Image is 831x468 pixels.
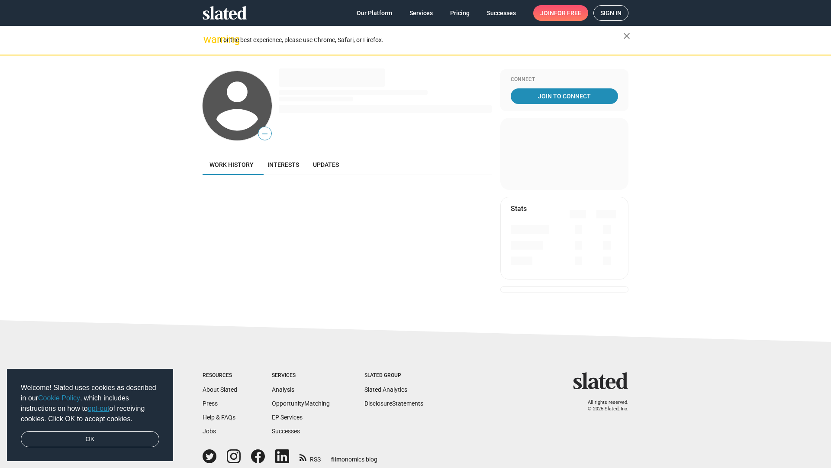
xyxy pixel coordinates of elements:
[533,5,588,21] a: Joinfor free
[272,372,330,379] div: Services
[622,31,632,41] mat-icon: close
[511,204,527,213] mat-card-title: Stats
[511,76,618,83] div: Connect
[261,154,306,175] a: Interests
[313,161,339,168] span: Updates
[21,431,159,448] a: dismiss cookie message
[364,372,423,379] div: Slated Group
[258,128,271,140] span: —
[450,5,470,21] span: Pricing
[487,5,516,21] span: Successes
[364,400,423,407] a: DisclosureStatements
[7,369,173,461] div: cookieconsent
[203,428,216,435] a: Jobs
[21,383,159,424] span: Welcome! Slated uses cookies as described in our , which includes instructions on how to of recei...
[331,456,341,463] span: film
[593,5,628,21] a: Sign in
[480,5,523,21] a: Successes
[512,88,616,104] span: Join To Connect
[554,5,581,21] span: for free
[209,161,254,168] span: Work history
[357,5,392,21] span: Our Platform
[409,5,433,21] span: Services
[220,34,623,46] div: For the best experience, please use Chrome, Safari, or Firefox.
[511,88,618,104] a: Join To Connect
[203,414,235,421] a: Help & FAQs
[272,414,303,421] a: EP Services
[272,428,300,435] a: Successes
[203,386,237,393] a: About Slated
[272,386,294,393] a: Analysis
[300,450,321,464] a: RSS
[272,400,330,407] a: OpportunityMatching
[203,154,261,175] a: Work history
[203,400,218,407] a: Press
[579,400,628,412] p: All rights reserved. © 2025 Slated, Inc.
[203,34,214,45] mat-icon: warning
[350,5,399,21] a: Our Platform
[267,161,299,168] span: Interests
[331,448,377,464] a: filmonomics blog
[38,394,80,402] a: Cookie Policy
[600,6,622,20] span: Sign in
[540,5,581,21] span: Join
[203,372,237,379] div: Resources
[443,5,477,21] a: Pricing
[88,405,110,412] a: opt-out
[364,386,407,393] a: Slated Analytics
[306,154,346,175] a: Updates
[403,5,440,21] a: Services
